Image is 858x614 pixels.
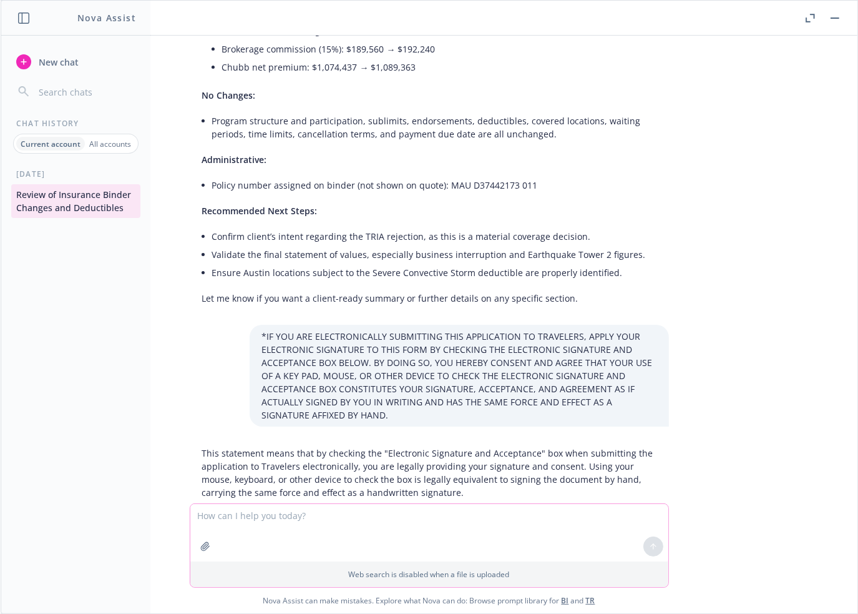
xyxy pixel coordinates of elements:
p: *IF YOU ARE ELECTRONICALLY SUBMITTING THIS APPLICATION TO TRAVELERS, APPLY YOUR ELECTRONIC SIGNAT... [262,330,656,422]
div: [DATE] [1,169,150,179]
input: Search chats [36,83,135,101]
p: Web search is disabled when a file is uploaded [198,569,661,580]
span: Administrative: [202,154,267,166]
li: Chubb net premium: $1,074,437 → $1,089,363 [222,58,656,76]
a: TR [586,595,595,606]
span: No Changes: [202,89,256,101]
span: Nova Assist can make mistakes. Explore what Nova can do: Browse prompt library for and [6,588,852,613]
div: Chat History [1,118,150,129]
p: Let me know if you want a client-ready summary or further details on any specific section. [202,292,656,305]
li: Program structure and participation, sublimits, endorsements, deductibles, covered locations, wai... [212,112,656,143]
li: Confirm client’s intent regarding the TRIA rejection, as this is a material coverage decision. [212,227,656,245]
p: This statement means that by checking the "Electronic Signature and Acceptance" box when submitti... [202,447,656,499]
li: Brokerage commission (15%): $189,560 → $192,240 [222,40,656,58]
li: Ensure Austin locations subject to the Severe Convective Storm deductible are properly identified. [212,264,656,282]
p: Current account [21,139,80,149]
span: Recommended Next Steps: [202,205,318,217]
li: Validate the final statement of values, especially business interruption and Earthquake Tower 2 f... [212,245,656,264]
button: Review of Insurance Binder Changes and Deductibles [11,184,140,218]
span: New chat [36,56,79,69]
p: All accounts [89,139,131,149]
button: New chat [11,51,140,73]
a: BI [562,595,569,606]
li: Policy number assigned on binder (not shown on quote): MAU D37442173 011 [212,176,656,194]
h1: Nova Assist [77,11,136,24]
